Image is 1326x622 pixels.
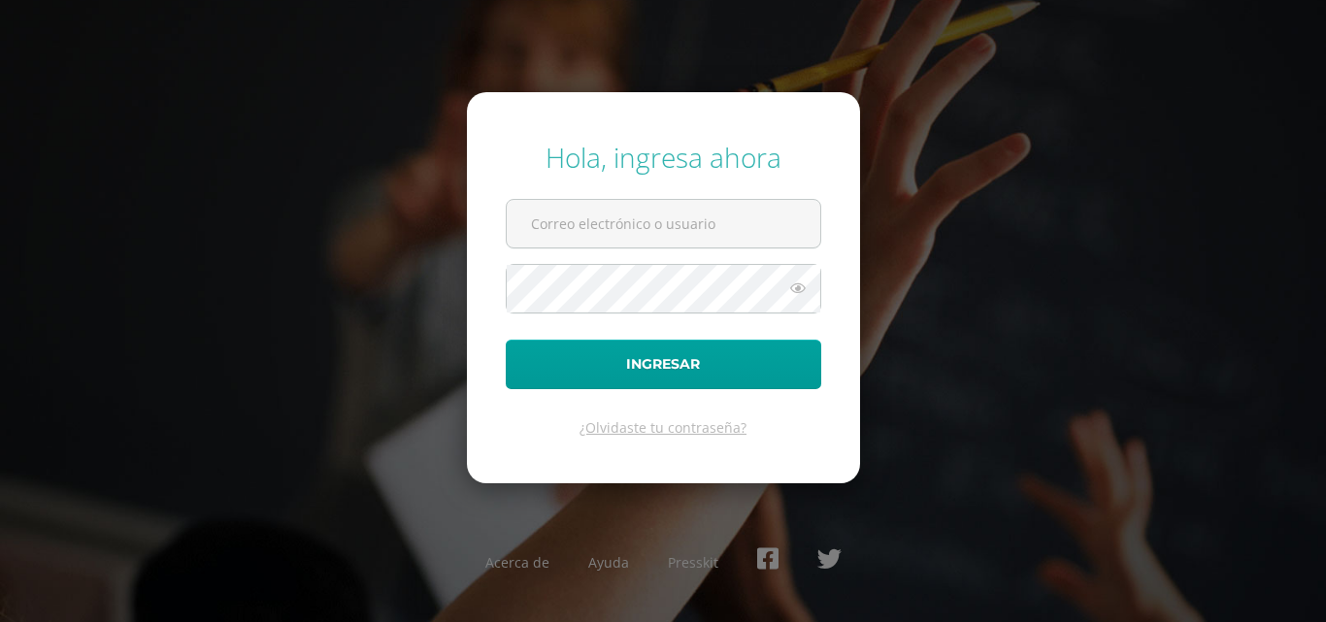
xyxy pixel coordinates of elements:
[588,553,629,572] a: Ayuda
[506,139,821,176] div: Hola, ingresa ahora
[580,418,746,437] a: ¿Olvidaste tu contraseña?
[506,340,821,389] button: Ingresar
[485,553,549,572] a: Acerca de
[668,553,718,572] a: Presskit
[507,200,820,247] input: Correo electrónico o usuario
